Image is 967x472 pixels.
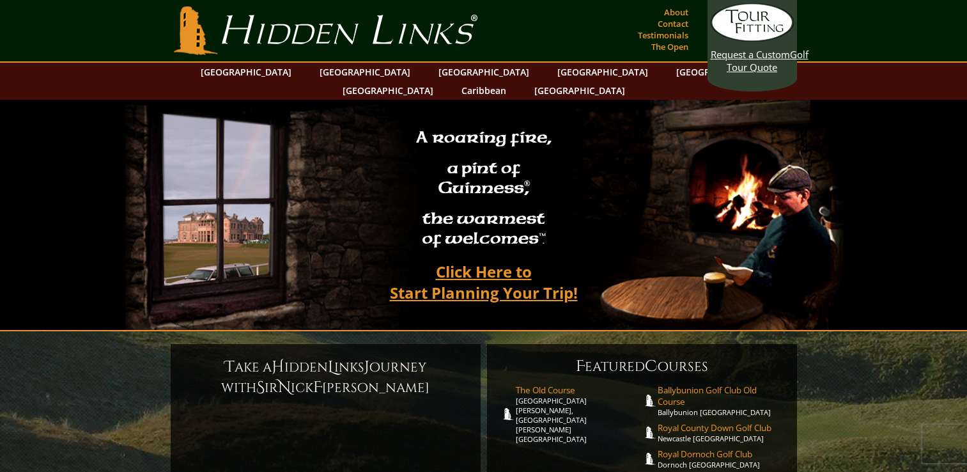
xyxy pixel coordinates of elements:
span: L [328,357,334,377]
a: About [661,3,692,21]
a: Request a CustomGolf Tour Quote [711,3,794,74]
span: C [645,356,658,377]
span: T [225,357,235,377]
span: Request a Custom [711,48,790,61]
a: Caribbean [455,81,513,100]
a: Click Here toStart Planning Your Trip! [377,256,591,308]
a: Ballybunion Golf Club Old CourseBallybunion [GEOGRAPHIC_DATA] [658,384,784,417]
a: [GEOGRAPHIC_DATA] [551,63,654,81]
span: H [272,357,284,377]
a: Testimonials [635,26,692,44]
span: Ballybunion Golf Club Old Course [658,384,784,407]
span: F [313,377,322,398]
span: S [256,377,265,398]
a: [GEOGRAPHIC_DATA] [528,81,631,100]
a: Royal Dornoch Golf ClubDornoch [GEOGRAPHIC_DATA] [658,448,784,469]
span: Royal County Down Golf Club [658,422,784,434]
a: [GEOGRAPHIC_DATA] [432,63,536,81]
span: N [278,377,291,398]
a: The Old Course[GEOGRAPHIC_DATA][PERSON_NAME], [GEOGRAPHIC_DATA][PERSON_NAME] [GEOGRAPHIC_DATA] [516,384,642,444]
a: Royal County Down Golf ClubNewcastle [GEOGRAPHIC_DATA] [658,422,784,443]
h6: ake a idden inks ourney with ir ick [PERSON_NAME] [183,357,468,398]
span: F [576,356,585,377]
span: The Old Course [516,384,642,396]
a: Contact [654,15,692,33]
a: [GEOGRAPHIC_DATA] [670,63,773,81]
a: [GEOGRAPHIC_DATA] [336,81,440,100]
h6: eatured ourses [500,356,784,377]
a: [GEOGRAPHIC_DATA] [194,63,298,81]
h2: A roaring fire, a pint of Guinness , the warmest of welcomes™. [408,122,560,256]
span: J [364,357,369,377]
a: [GEOGRAPHIC_DATA] [313,63,417,81]
a: The Open [648,38,692,56]
span: Royal Dornoch Golf Club [658,448,784,460]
